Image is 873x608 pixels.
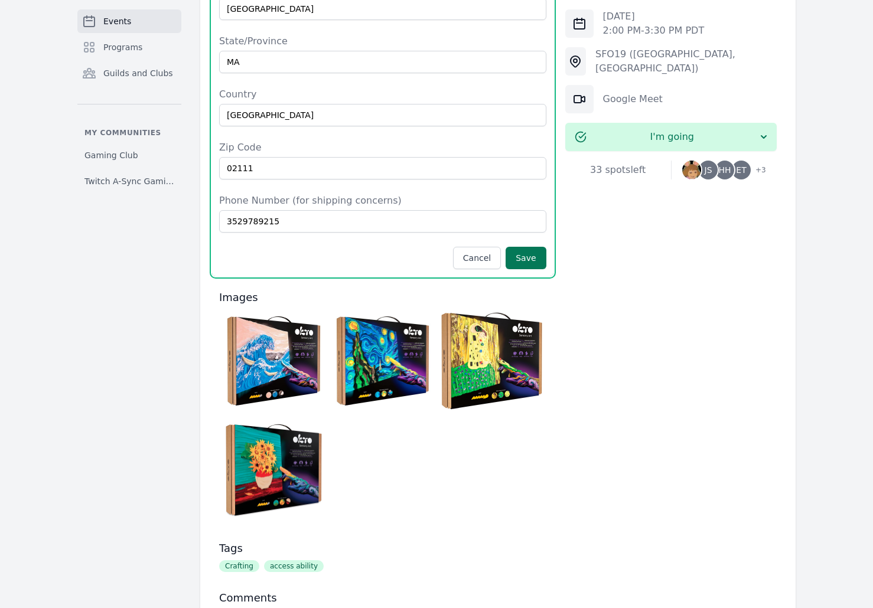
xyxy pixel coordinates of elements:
span: ET [736,166,746,174]
p: My communities [77,128,181,138]
a: Guilds and Clubs [77,61,181,85]
span: JS [705,166,712,174]
span: Events [103,15,131,27]
div: SFO19 ([GEOGRAPHIC_DATA], [GEOGRAPHIC_DATA]) [595,47,777,76]
p: [DATE] [603,9,705,24]
span: I'm going [587,130,758,144]
h3: Images [219,290,546,305]
span: access ability [264,560,324,572]
a: Twitch A-Sync Gaming (TAG) Club [77,171,181,192]
a: Gaming Club [77,145,181,166]
button: I'm going [565,123,777,151]
img: gOKT10006.jpg [440,309,543,413]
h3: Tags [219,541,546,555]
span: Twitch A-Sync Gaming (TAG) Club [84,175,174,187]
a: Programs [77,35,181,59]
img: 81sKqrW26UL.jpg [222,309,325,413]
label: State/Province [219,34,546,48]
button: Save [506,247,546,269]
img: 81mQHuKOr2L.jpg [331,309,435,413]
p: 2:00 PM - 3:30 PM PDT [603,24,705,38]
a: Events [77,9,181,33]
span: Programs [103,41,142,53]
span: HH [718,166,731,174]
span: Guilds and Clubs [103,67,173,79]
label: Zip Code [219,140,546,155]
span: Crafting [219,560,259,572]
button: Cancel [453,247,501,269]
h3: Comments [219,591,546,605]
div: 33 spots left [565,163,671,177]
nav: Sidebar [77,9,181,192]
a: Google Meet [603,93,663,104]
img: 33804-1070-1-4ww.jpg [222,419,325,522]
label: Country [219,87,546,102]
span: + 3 [748,163,766,179]
label: Phone Number (for shipping concerns) [219,194,546,208]
span: Gaming Club [84,149,138,161]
